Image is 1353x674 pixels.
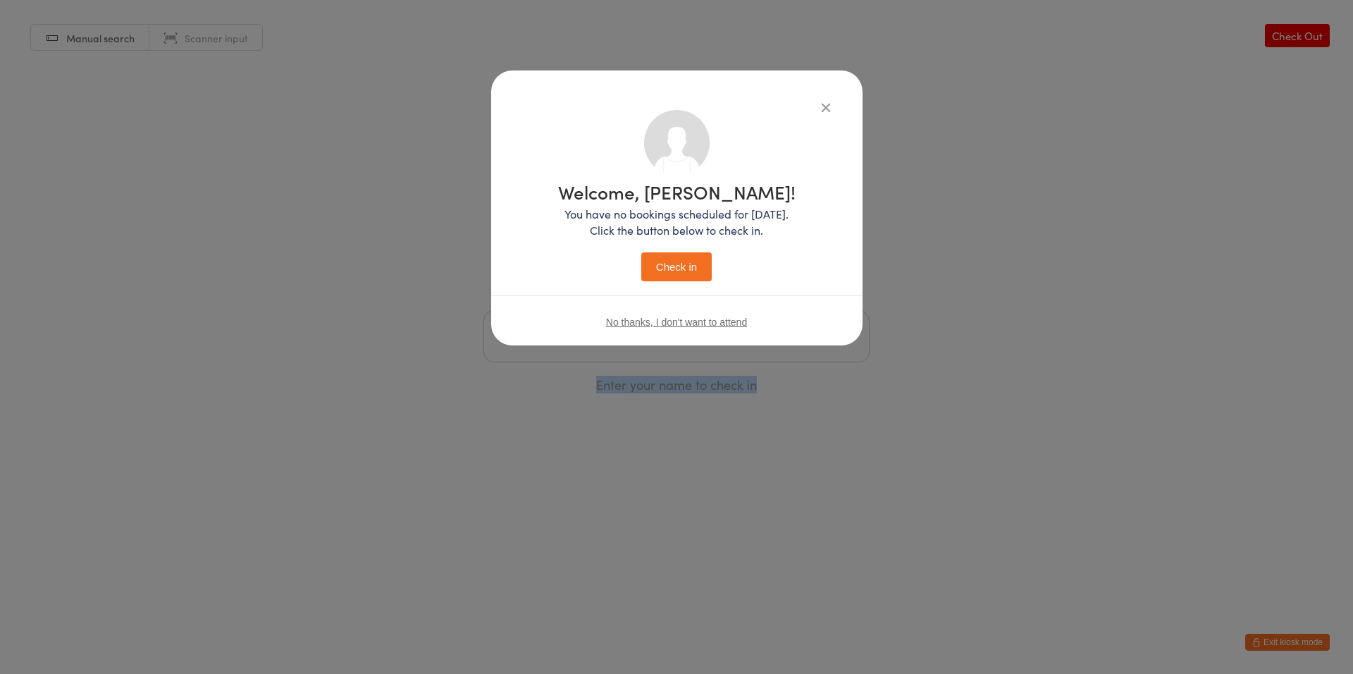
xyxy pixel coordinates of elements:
button: Check in [641,252,712,281]
h1: Welcome, [PERSON_NAME]! [558,183,796,201]
p: You have no bookings scheduled for [DATE]. Click the button below to check in. [558,206,796,238]
img: no_photo.png [644,110,710,176]
button: No thanks, I don't want to attend [606,317,747,328]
